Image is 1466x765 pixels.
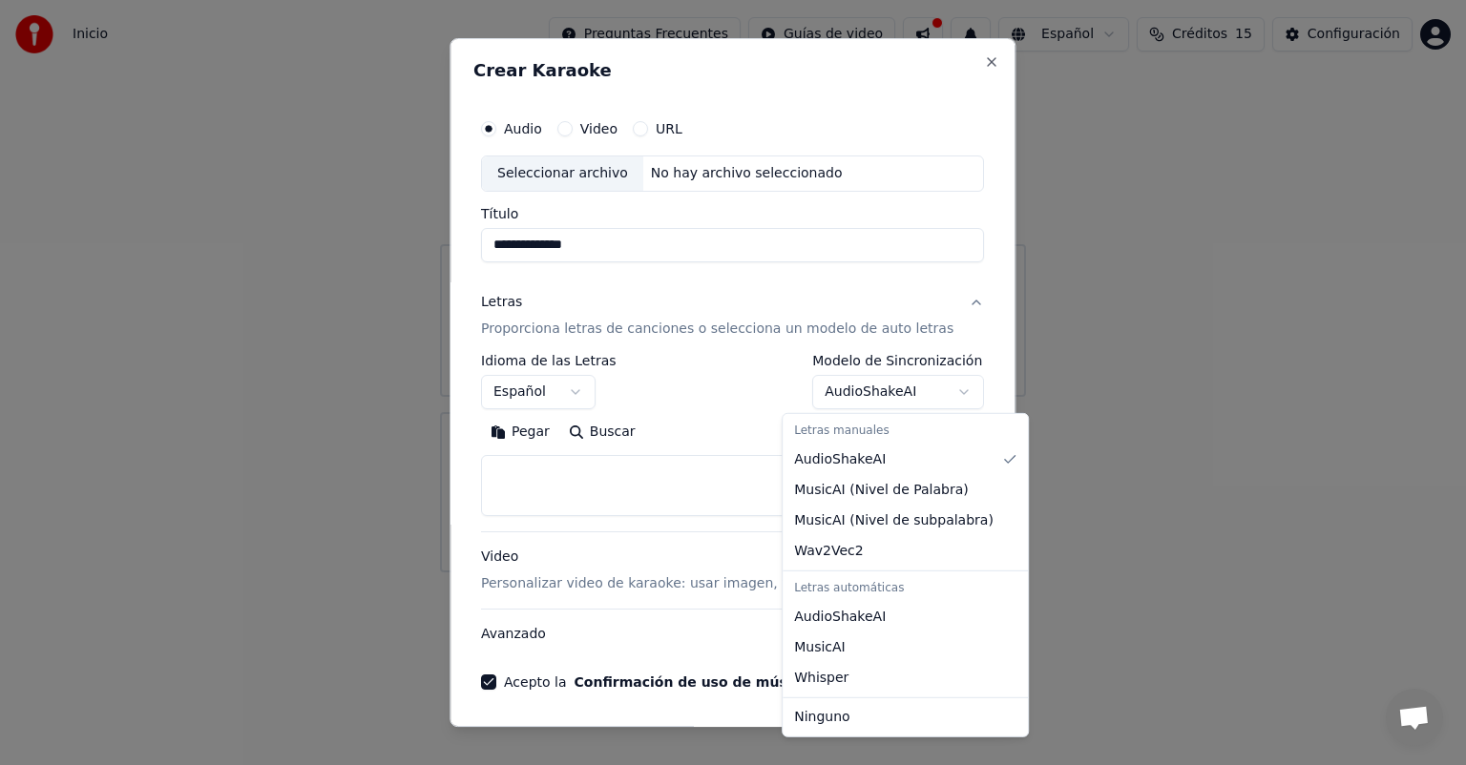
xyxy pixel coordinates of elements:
[794,669,848,688] span: Whisper
[794,511,994,530] span: MusicAI ( Nivel de subpalabra )
[794,542,863,561] span: Wav2Vec2
[794,450,886,469] span: AudioShakeAI
[794,708,849,727] span: Ninguno
[794,481,969,500] span: MusicAI ( Nivel de Palabra )
[786,418,1024,445] div: Letras manuales
[794,638,846,657] span: MusicAI
[786,575,1024,602] div: Letras automáticas
[794,608,886,627] span: AudioShakeAI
